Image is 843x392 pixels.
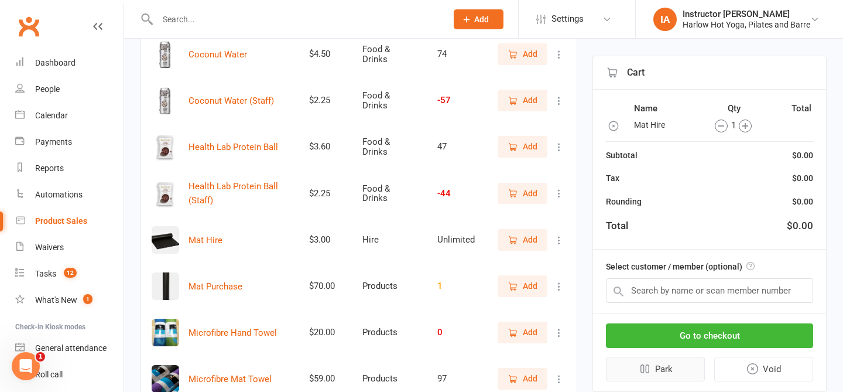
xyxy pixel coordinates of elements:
[792,195,813,208] div: $0.00
[15,208,124,234] a: Product Sales
[498,90,547,111] button: Add
[362,137,416,156] div: Food & Drinks
[523,372,537,385] span: Add
[189,233,222,247] button: Mat Hire
[606,149,638,162] div: Subtotal
[362,374,416,384] div: Products
[309,281,341,291] div: $70.00
[35,137,72,146] div: Payments
[189,179,288,207] button: Health Lab Protein Ball (Staff)
[437,49,475,59] div: 74
[35,295,77,305] div: What's New
[189,326,277,340] button: Microfibre Hand Towel
[362,235,416,245] div: Hire
[35,84,60,94] div: People
[15,182,124,208] a: Automations
[15,50,124,76] a: Dashboard
[35,343,107,353] div: General attendance
[35,243,64,252] div: Waivers
[551,6,584,32] span: Settings
[606,357,705,381] button: Park
[437,328,475,338] div: 0
[15,129,124,155] a: Payments
[523,279,537,292] span: Add
[606,218,628,234] div: Total
[309,235,341,245] div: $3.00
[35,190,83,199] div: Automations
[437,281,475,291] div: 1
[787,218,813,234] div: $0.00
[792,172,813,185] div: $0.00
[189,47,247,62] button: Coconut Water
[36,352,45,362] span: 1
[15,287,124,313] a: What's New1
[694,118,772,132] div: 1
[362,91,416,110] div: Food & Drinks
[606,195,642,208] div: Rounding
[523,326,537,339] span: Add
[309,374,341,384] div: $59.00
[474,15,489,24] span: Add
[309,189,341,199] div: $2.25
[523,47,537,60] span: Add
[693,101,774,116] th: Qty
[189,279,242,294] button: Mat Purchase
[606,278,813,303] input: Search by name or scan member number
[15,103,124,129] a: Calendar
[498,368,547,389] button: Add
[15,234,124,261] a: Waivers
[683,9,810,19] div: Instructor [PERSON_NAME]
[792,149,813,162] div: $0.00
[64,268,77,278] span: 12
[35,111,68,120] div: Calendar
[683,19,810,30] div: Harlow Hot Yoga, Pilates and Barre
[593,56,826,90] div: Cart
[35,58,76,67] div: Dashboard
[309,96,341,105] div: $2.25
[15,335,124,362] a: General attendance kiosk mode
[776,101,812,116] th: Total
[498,275,547,296] button: Add
[189,94,274,108] button: Coconut Water (Staff)
[606,260,755,273] label: Select customer / member (optional)
[362,184,416,203] div: Food & Drinks
[437,374,475,384] div: 97
[437,189,475,199] div: -44
[309,328,341,338] div: $20.00
[523,233,537,246] span: Add
[15,155,124,182] a: Reports
[606,323,813,348] button: Go to checkout
[633,117,692,133] td: Mat Hire
[154,11,438,28] input: Search...
[498,322,547,343] button: Add
[606,172,619,185] div: Tax
[14,12,43,41] a: Clubworx
[498,43,547,64] button: Add
[83,294,92,304] span: 1
[35,163,64,173] div: Reports
[12,352,40,380] iframe: Intercom live chat
[309,49,341,59] div: $4.50
[35,216,87,226] div: Product Sales
[437,96,475,105] div: -57
[15,362,124,388] a: Roll call
[189,140,278,154] button: Health Lab Protein Ball
[523,140,537,153] span: Add
[633,101,692,116] th: Name
[309,142,341,152] div: $3.60
[454,9,503,29] button: Add
[35,370,63,379] div: Roll call
[362,281,416,291] div: Products
[362,328,416,338] div: Products
[523,94,537,107] span: Add
[35,269,56,278] div: Tasks
[437,142,475,152] div: 47
[714,357,814,381] button: Void
[362,45,416,64] div: Food & Drinks
[15,261,124,287] a: Tasks 12
[498,229,547,250] button: Add
[523,187,537,200] span: Add
[189,372,272,386] button: Microfibre Mat Towel
[437,235,475,245] div: Unlimited
[653,8,677,31] div: IA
